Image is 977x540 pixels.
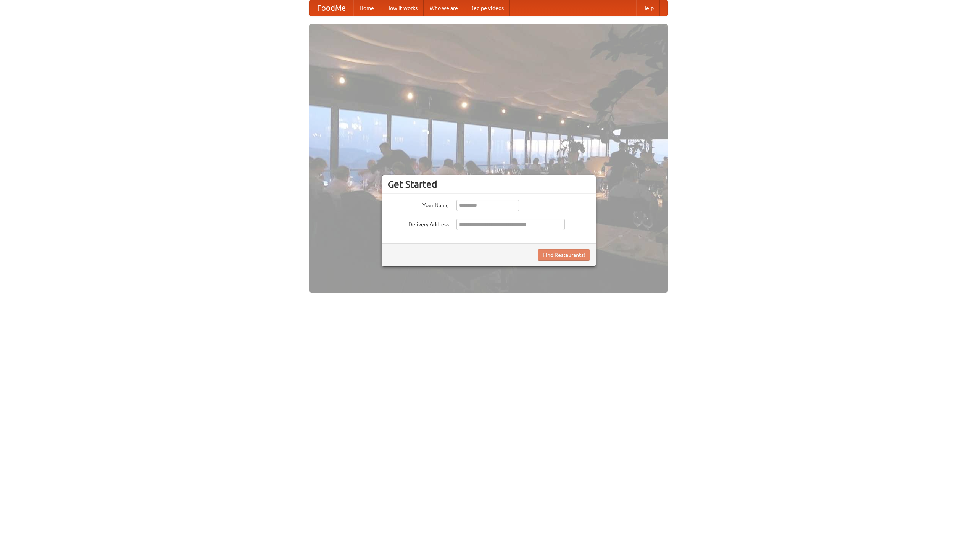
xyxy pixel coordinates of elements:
label: Delivery Address [388,219,449,228]
label: Your Name [388,200,449,209]
a: Recipe videos [464,0,510,16]
a: Who we are [424,0,464,16]
a: Home [353,0,380,16]
a: FoodMe [310,0,353,16]
h3: Get Started [388,179,590,190]
button: Find Restaurants! [538,249,590,261]
a: Help [636,0,660,16]
a: How it works [380,0,424,16]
